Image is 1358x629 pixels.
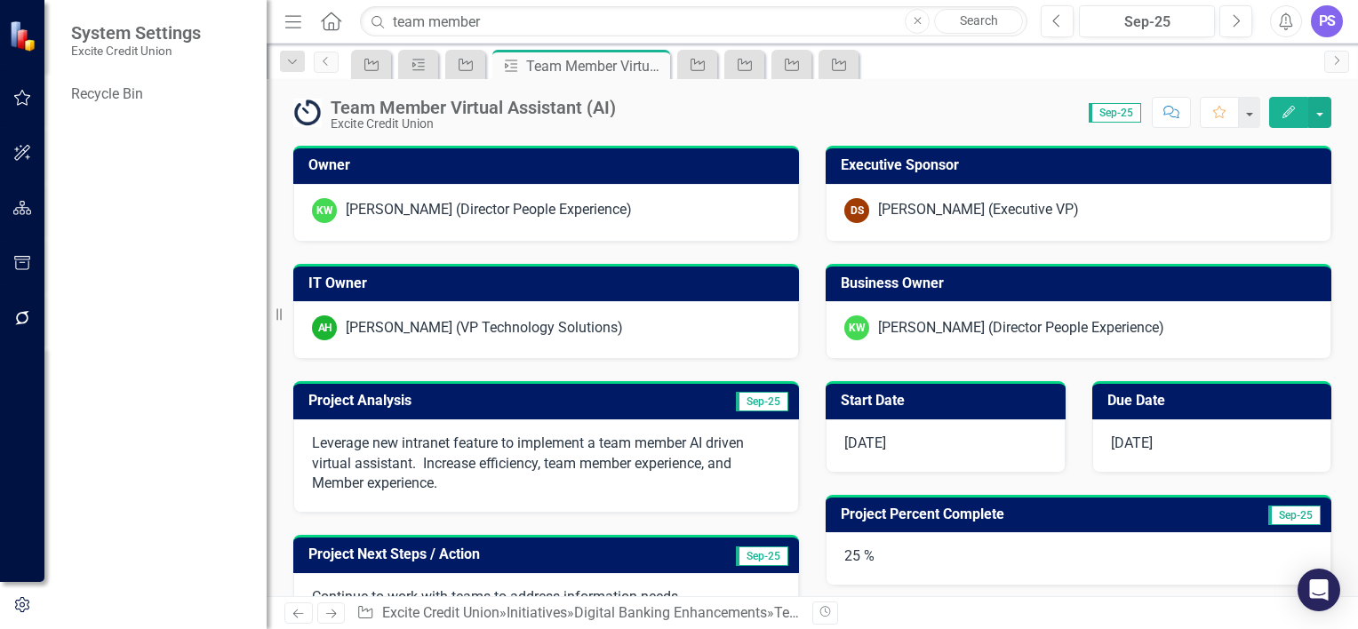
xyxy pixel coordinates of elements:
a: Excite Credit Union [382,604,499,621]
h3: Business Owner [841,275,1322,291]
a: Initiatives [507,604,567,621]
span: System Settings [71,22,201,44]
div: Open Intercom Messenger [1298,569,1340,611]
div: [PERSON_NAME] (VP Technology Solutions) [346,318,623,338]
h3: Start Date [841,393,1057,409]
span: Sep-25 [1089,103,1141,123]
div: Team Member Virtual Assistant (AI) [526,55,666,77]
span: [DATE] [844,434,886,451]
h3: Project Analysis [308,393,624,409]
div: Sep-25 [1085,12,1209,33]
div: KW [844,315,869,340]
span: Sep-25 [736,546,788,566]
button: Sep-25 [1079,5,1215,37]
div: Team Member Virtual Assistant (AI) [331,98,616,117]
h3: Owner [308,157,790,173]
div: Excite Credit Union [331,117,616,131]
button: PS [1311,5,1343,37]
div: 25 % [826,532,1331,585]
div: DS [844,198,869,223]
div: KW [312,198,337,223]
span: [DATE] [1111,434,1153,451]
div: Team Member Virtual Assistant (AI) [774,604,997,621]
h3: IT Owner [308,275,790,291]
div: AH [312,315,337,340]
div: [PERSON_NAME] (Director People Experience) [878,318,1164,338]
h3: Due Date [1107,393,1323,409]
div: [PERSON_NAME] (Director People Experience) [346,200,632,220]
h3: Project Next Steps / Action [308,546,675,562]
p: Leverage new intranet feature to implement a team member AI driven virtual assistant. Increase ef... [312,434,780,495]
a: Search [934,9,1023,34]
img: ClearPoint Strategy [9,20,40,52]
div: » » » [356,603,799,624]
a: Recycle Bin [71,84,249,105]
h3: Project Percent Complete [841,506,1202,522]
a: Digital Banking Enhancements [574,604,767,621]
div: [PERSON_NAME] (Executive VP) [878,200,1079,220]
input: Search ClearPoint... [360,6,1027,37]
span: Sep-25 [1268,506,1321,525]
h3: Executive Sponsor [841,157,1322,173]
img: Ongoing [293,99,322,127]
span: Sep-25 [736,392,788,411]
p: Continue to work with teams to address information needs. [312,587,780,611]
small: Excite Credit Union [71,44,201,58]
